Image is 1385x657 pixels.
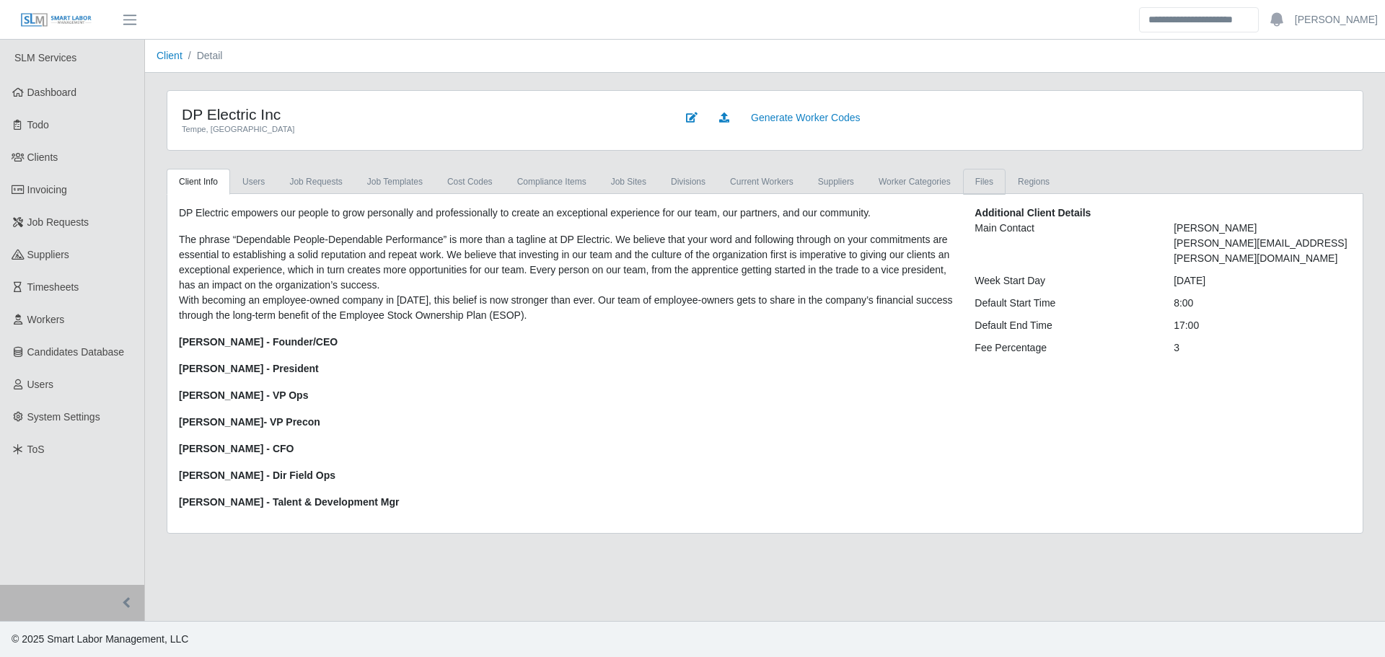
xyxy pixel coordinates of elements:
[1163,318,1362,333] div: 17:00
[1163,221,1362,266] div: [PERSON_NAME] [PERSON_NAME][EMAIL_ADDRESS][PERSON_NAME][DOMAIN_NAME]
[355,169,435,195] a: Job Templates
[179,416,320,428] strong: [PERSON_NAME]- VP Precon
[179,363,319,374] strong: [PERSON_NAME] - President
[183,48,223,63] li: Detail
[27,216,89,228] span: Job Requests
[179,206,953,221] p: DP Electric empowers our people to grow personally and professionally to create an exceptional ex...
[27,314,65,325] span: Workers
[27,379,54,390] span: Users
[1163,340,1362,356] div: 3
[806,169,866,195] a: Suppliers
[1295,12,1378,27] a: [PERSON_NAME]
[505,169,599,195] a: Compliance Items
[599,169,659,195] a: job sites
[963,169,1006,195] a: Files
[659,169,718,195] a: Divisions
[179,443,294,454] strong: [PERSON_NAME] - CFO
[975,207,1091,219] b: Additional Client Details
[179,336,338,348] strong: [PERSON_NAME] - Founder/CEO
[435,169,505,195] a: cost codes
[27,411,100,423] span: System Settings
[964,273,1163,288] div: Week Start Day
[179,232,953,293] li: The phrase “Dependable People-Dependable Performance” is more than a tagline at DP Electric. We b...
[179,469,335,481] strong: [PERSON_NAME] - Dir Field Ops
[27,346,125,358] span: Candidates Database
[27,151,58,163] span: Clients
[1139,7,1259,32] input: Search
[964,296,1163,311] div: Default Start Time
[157,50,183,61] a: Client
[277,169,354,195] a: Job Requests
[964,340,1163,356] div: Fee Percentage
[742,105,869,131] a: Generate Worker Codes
[179,496,399,508] strong: [PERSON_NAME] - Talent & Development Mgr
[964,318,1163,333] div: Default End Time
[230,169,277,195] a: Users
[964,221,1163,266] div: Main Contact
[27,87,77,98] span: Dashboard
[1163,296,1362,311] div: 8:00
[1006,169,1062,195] a: Regions
[866,169,963,195] a: Worker Categories
[27,444,45,455] span: ToS
[718,169,806,195] a: Current Workers
[1163,273,1362,288] div: [DATE]
[27,281,79,293] span: Timesheets
[182,123,655,136] div: Tempe, [GEOGRAPHIC_DATA]
[27,119,49,131] span: Todo
[179,293,953,323] li: With becoming an employee-owned company in [DATE], this belief is now stronger than ever. Our tea...
[27,184,67,195] span: Invoicing
[179,389,308,401] strong: [PERSON_NAME] - VP Ops
[167,169,230,195] a: Client Info
[14,52,76,63] span: SLM Services
[20,12,92,28] img: SLM Logo
[182,105,655,123] h4: DP Electric Inc
[27,249,69,260] span: Suppliers
[12,633,188,645] span: © 2025 Smart Labor Management, LLC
